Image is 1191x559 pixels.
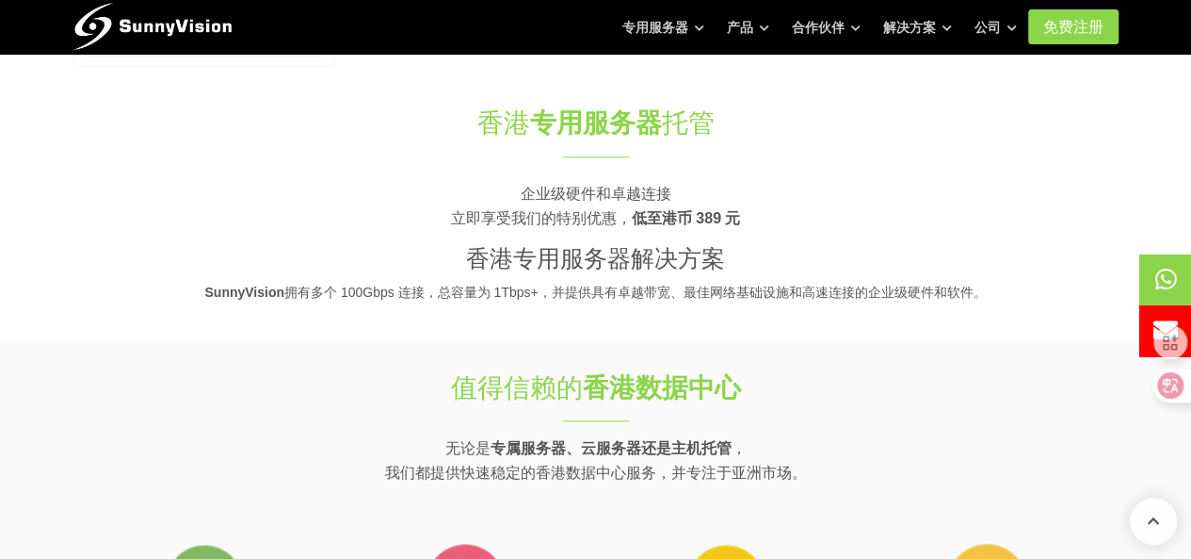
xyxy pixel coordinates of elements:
[583,373,741,403] font: 香港数据中心
[974,10,1017,44] a: 公司
[662,108,715,138] font: 托管
[883,10,952,44] a: 解决方案
[1028,9,1119,44] a: 免费注册
[521,186,671,202] font: 企业级硬件和卓越连接
[974,20,1001,35] font: 公司
[445,440,491,456] font: 无论是
[204,285,284,300] font: SunnyVision
[466,246,725,271] font: 香港专用服务器解决方案
[632,210,741,226] font: 低至港币 389 元
[385,465,807,481] font: 我们都提供快速稳定的香港数据中心服务，并专注于亚洲市场。
[727,10,769,44] a: 产品
[284,285,987,300] font: 拥有多个 100Gbps 连接，总容量为 1Tbps+，并提供具有卓越带宽、最佳网络基础设施和高速连接的企业级硬件和软件。
[451,210,632,226] font: 立即享受我们的特别优惠，
[451,373,583,403] font: 值得信赖的
[883,20,936,35] font: 解决方案
[491,440,732,456] font: 专属服务器、云服务器还是主机托管
[1043,19,1103,35] font: 免费注册
[477,108,530,138] font: 香港
[622,10,704,44] a: 专用服务器
[727,20,753,35] font: 产品
[792,20,845,35] font: 合作伙伴
[732,440,747,456] font: ，
[530,108,662,138] font: 专用服务器
[622,20,688,35] font: 专用服务器
[792,10,861,44] a: 合作伙伴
